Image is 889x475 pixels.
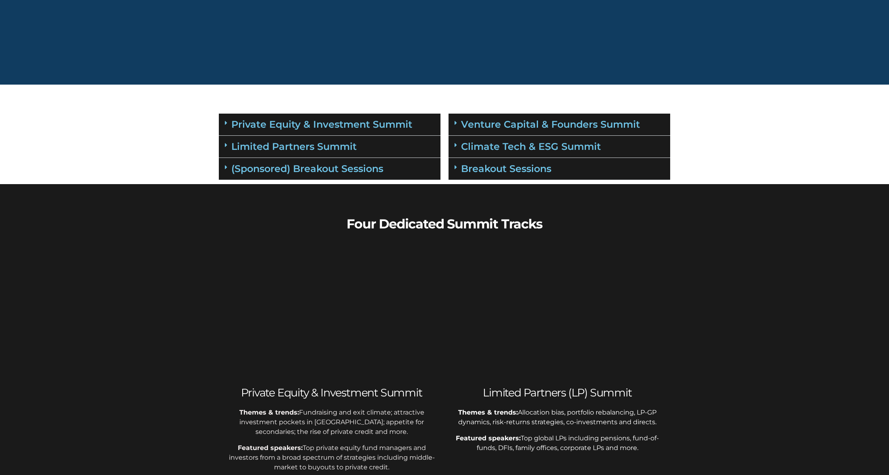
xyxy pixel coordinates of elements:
[231,163,383,174] a: (Sponsored) Breakout Sessions
[461,163,551,174] a: Breakout Sessions
[461,141,601,152] a: Climate Tech & ESG Summit
[458,409,518,416] span: Themes & trends:
[223,408,440,437] p: Fundraising and exit climate; attractive investment pockets in [GEOGRAPHIC_DATA]; appetite for se...
[238,444,303,452] strong: Featured speakers:
[223,443,440,472] p: Top private equity fund managers and investors from a broad spectrum of strategies including midd...
[223,386,440,399] h2: Private Equity & Investment Summit
[449,386,666,399] h2: Limited Partners (LP) Summit
[239,409,299,416] strong: Themes & trends:
[347,216,542,232] b: Four Dedicated Summit Tracks
[461,118,640,130] a: Venture Capital & Founders​ Summit
[458,409,658,426] span: Allocation bias, portfolio rebalancing, LP-GP dynamics, risk-returns strategies, co-investments a...
[231,118,412,130] a: Private Equity & Investment Summit
[231,141,357,152] a: Limited Partners Summit
[456,434,521,442] span: Featured speakers:
[477,434,659,452] span: Top global LPs including pensions, fund-of-funds, DFIs, family offices, corporate LPs and more.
